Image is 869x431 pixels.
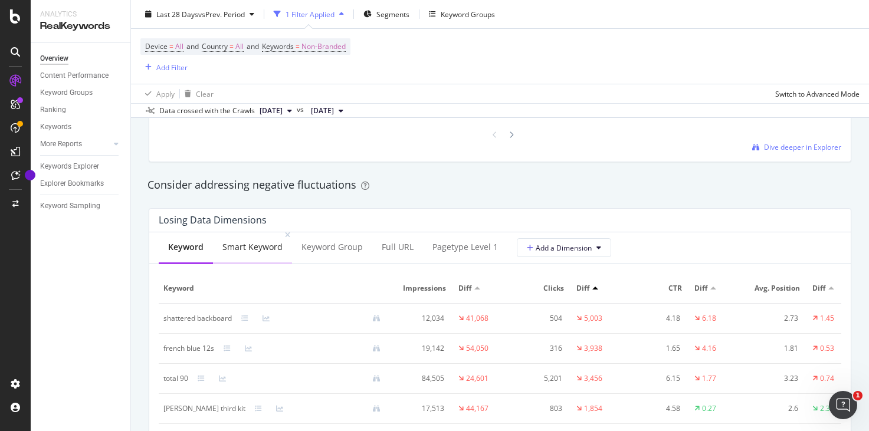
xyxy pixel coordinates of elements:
div: Keyword Groups [40,87,93,99]
div: 24,601 [466,373,488,384]
div: 12,034 [399,313,444,324]
button: Switch to Advanced Mode [770,84,860,103]
a: Explorer Bookmarks [40,177,122,190]
div: Keyword [168,241,204,253]
div: 4.58 [635,403,680,414]
span: Device [145,41,168,51]
div: 2.34 [820,403,834,414]
span: = [229,41,234,51]
button: Add a Dimension [517,238,611,257]
div: 5,201 [517,373,562,384]
span: Diff [694,283,707,294]
button: 1 Filter Applied [269,5,349,24]
div: 54,050 [466,343,488,354]
div: 504 [517,313,562,324]
div: 6.18 [702,313,716,324]
div: 1,854 [584,403,602,414]
a: Ranking [40,104,122,116]
div: Add Filter [156,62,188,72]
div: 41,068 [466,313,488,324]
span: = [169,41,173,51]
span: Add a Dimension [527,243,592,253]
div: Losing Data Dimensions [159,214,267,226]
div: 1 Filter Applied [286,9,335,19]
div: Consider addressing negative fluctuations [147,177,852,193]
span: Diff [458,283,471,294]
iframe: Intercom live chat [829,391,857,419]
span: All [235,38,244,55]
div: Content Performance [40,70,109,82]
div: pagetype Level 1 [432,241,498,253]
button: Keyword Groups [424,5,500,24]
div: Analytics [40,9,121,19]
span: = [296,41,300,51]
div: 0.53 [820,343,834,354]
div: Explorer Bookmarks [40,177,104,190]
div: 1.65 [635,343,680,354]
div: More Reports [40,138,82,150]
span: 2025 Sep. 6th [311,106,334,116]
div: Full URL [382,241,414,253]
span: and [186,41,199,51]
div: Ranking [40,104,66,116]
span: All [175,38,183,55]
div: 316 [517,343,562,354]
span: 2025 Oct. 4th [260,106,283,116]
span: Avg. Position [753,283,800,294]
span: Impressions [399,283,446,294]
button: Clear [180,84,214,103]
div: Keywords Explorer [40,160,99,173]
div: 6.15 [635,373,680,384]
span: Diff [576,283,589,294]
a: Dive deeper in Explorer [752,142,841,152]
span: Keyword [163,283,387,294]
div: 3.23 [753,373,798,384]
div: 803 [517,403,562,414]
span: vs [297,104,306,115]
div: Keywords [40,121,71,133]
div: 19,142 [399,343,444,354]
div: chelsea third kit [163,403,245,414]
div: Keyword Groups [441,9,495,19]
div: 0.74 [820,373,834,384]
div: Switch to Advanced Mode [775,88,860,98]
button: [DATE] [255,104,297,118]
div: Tooltip anchor [25,170,35,180]
a: Keywords [40,121,122,133]
span: 1 [853,391,863,400]
div: Overview [40,52,68,65]
div: RealKeywords [40,19,121,33]
span: Non-Branded [301,38,346,55]
div: 2.6 [753,403,798,414]
span: Clicks [517,283,564,294]
div: Apply [156,88,175,98]
div: 3,456 [584,373,602,384]
span: Country [202,41,228,51]
button: Segments [359,5,414,24]
span: Dive deeper in Explorer [764,142,841,152]
div: 5,003 [584,313,602,324]
button: Last 28 DaysvsPrev. Period [140,5,259,24]
div: Clear [196,88,214,98]
span: CTR [635,283,682,294]
a: Keywords Explorer [40,160,122,173]
div: Smart Keyword [222,241,283,253]
a: Keyword Groups [40,87,122,99]
span: vs Prev. Period [198,9,245,19]
span: Segments [376,9,409,19]
button: [DATE] [306,104,348,118]
span: Last 28 Days [156,9,198,19]
span: and [247,41,259,51]
div: 17,513 [399,403,444,414]
div: 4.16 [702,343,716,354]
div: shattered backboard [163,313,232,324]
div: 1.81 [753,343,798,354]
div: 84,505 [399,373,444,384]
div: french blue 12s [163,343,214,354]
div: Keyword Sampling [40,200,100,212]
span: Keywords [262,41,294,51]
div: 44,167 [466,403,488,414]
div: Keyword Group [301,241,363,253]
a: Keyword Sampling [40,200,122,212]
a: Overview [40,52,122,65]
